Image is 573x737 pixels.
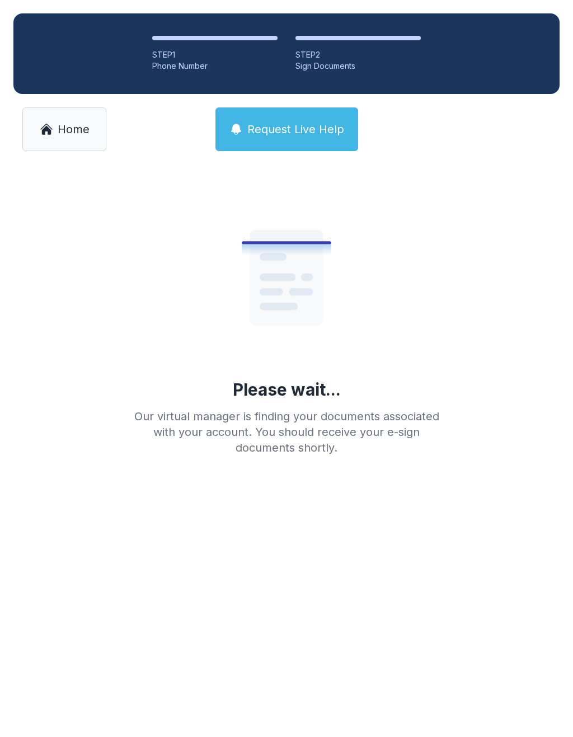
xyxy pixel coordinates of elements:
div: Sign Documents [295,60,421,72]
div: Phone Number [152,60,278,72]
span: Request Live Help [247,121,344,137]
div: Our virtual manager is finding your documents associated with your account. You should receive yo... [125,409,448,456]
div: STEP 2 [295,49,421,60]
div: Please wait... [233,379,341,400]
span: Home [58,121,90,137]
div: STEP 1 [152,49,278,60]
